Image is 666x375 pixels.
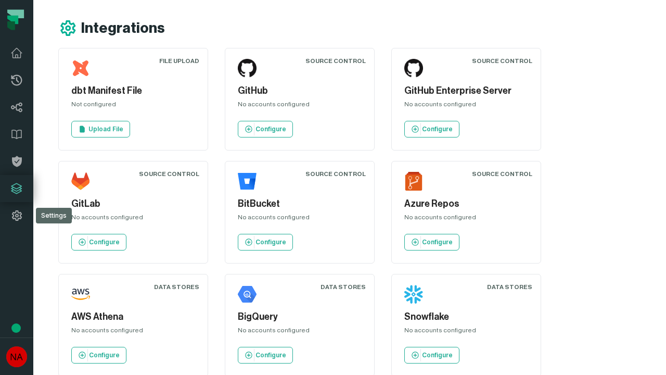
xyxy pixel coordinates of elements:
[255,351,286,359] p: Configure
[305,170,366,178] div: Source Control
[321,283,366,291] div: Data Stores
[404,326,528,339] div: No accounts configured
[404,310,528,324] h5: Snowflake
[255,238,286,246] p: Configure
[154,283,199,291] div: Data Stores
[71,59,90,78] img: dbt Manifest File
[238,59,257,78] img: GitHub
[89,351,120,359] p: Configure
[71,121,130,137] a: Upload File
[36,208,72,223] div: Settings
[89,238,120,246] p: Configure
[139,170,199,178] div: Source Control
[71,347,126,364] a: Configure
[71,234,126,251] a: Configure
[6,346,27,367] img: avatar of No Repos Account
[238,121,293,137] a: Configure
[81,19,165,37] h1: Integrations
[422,125,453,133] p: Configure
[11,323,21,333] div: Tooltip anchor
[238,84,362,98] h5: GitHub
[238,197,362,211] h5: BitBucket
[255,125,286,133] p: Configure
[238,234,293,251] a: Configure
[487,283,532,291] div: Data Stores
[404,59,423,78] img: GitHub Enterprise Server
[404,285,423,304] img: Snowflake
[159,57,199,65] div: File Upload
[404,213,528,226] div: No accounts configured
[238,347,293,364] a: Configure
[472,170,532,178] div: Source Control
[71,326,195,339] div: No accounts configured
[71,213,195,226] div: No accounts configured
[71,172,90,191] img: GitLab
[238,310,362,324] h5: BigQuery
[305,57,366,65] div: Source Control
[71,310,195,324] h5: AWS Athena
[472,57,532,65] div: Source Control
[404,347,459,364] a: Configure
[404,197,528,211] h5: Azure Repos
[71,84,195,98] h5: dbt Manifest File
[238,172,257,191] img: BitBucket
[404,100,528,113] div: No accounts configured
[404,172,423,191] img: Azure Repos
[238,100,362,113] div: No accounts configured
[404,84,528,98] h5: GitHub Enterprise Server
[422,351,453,359] p: Configure
[71,197,195,211] h5: GitLab
[404,121,459,137] a: Configure
[71,100,195,113] div: Not configured
[71,285,90,304] img: AWS Athena
[422,238,453,246] p: Configure
[238,326,362,339] div: No accounts configured
[404,234,459,251] a: Configure
[238,285,257,304] img: BigQuery
[238,213,362,226] div: No accounts configured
